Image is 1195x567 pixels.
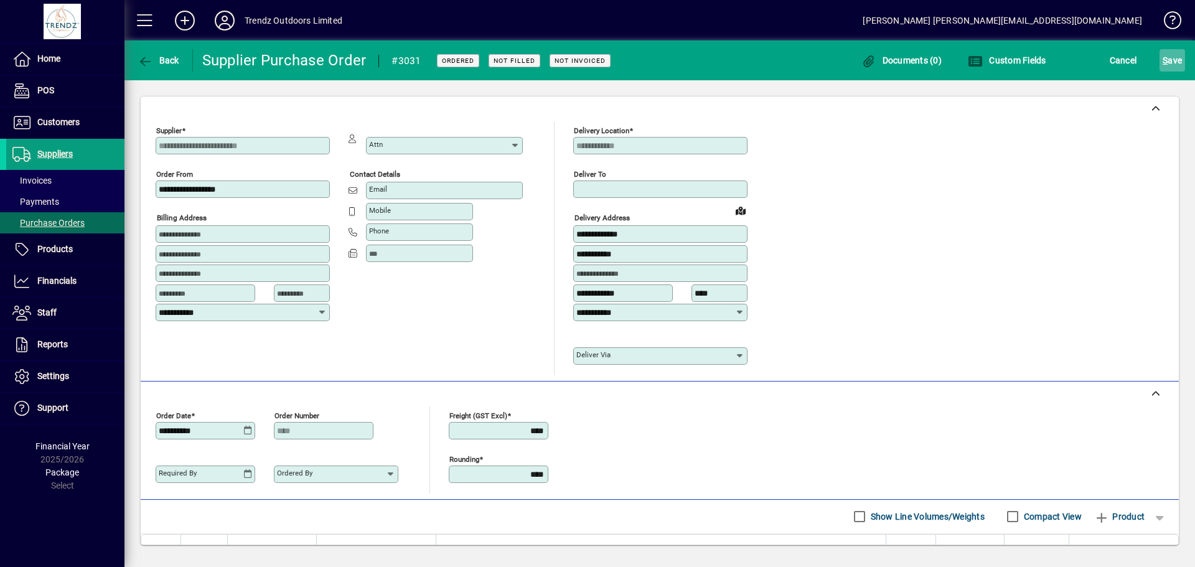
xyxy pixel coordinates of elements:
button: Profile [205,9,245,32]
button: Product [1088,505,1151,528]
span: S [1163,55,1168,65]
mat-label: Deliver To [574,170,606,179]
span: POS [37,85,54,95]
button: Documents (0) [858,49,945,72]
span: Cancel [1110,50,1137,70]
mat-label: Rounding [449,454,479,463]
span: Reports [37,339,68,349]
span: Products [37,244,73,254]
label: Compact View [1021,510,1082,523]
mat-label: Delivery Location [574,126,629,135]
a: Staff [6,298,124,329]
button: Back [134,49,182,72]
span: Item [235,543,250,556]
mat-label: Required by [159,469,197,477]
a: POS [6,75,124,106]
a: Reports [6,329,124,360]
a: Home [6,44,124,75]
span: Unit Cost $ [959,543,996,556]
a: Settings [6,361,124,392]
span: ave [1163,50,1182,70]
mat-label: Email [369,185,387,194]
span: Financials [37,276,77,286]
div: [PERSON_NAME] [PERSON_NAME][EMAIL_ADDRESS][DOMAIN_NAME] [863,11,1142,30]
button: Add [165,9,205,32]
button: Custom Fields [965,49,1049,72]
a: Payments [6,191,124,212]
span: Staff [37,307,57,317]
label: Show Line Volumes/Weights [868,510,985,523]
a: Products [6,234,124,265]
div: #3031 [391,51,421,71]
div: Trendz Outdoors Limited [245,11,342,30]
span: Discount % [1024,543,1061,556]
div: Supplier Purchase Order [202,50,367,70]
span: Not Filled [494,57,535,65]
span: Back [138,55,179,65]
span: Suppliers [37,149,73,159]
span: Supplier Code [324,543,371,556]
span: Custom Fields [968,55,1046,65]
span: Invoices [12,176,52,185]
span: Support [37,403,68,413]
a: Invoices [6,170,124,191]
span: Not Invoiced [555,57,606,65]
button: Save [1160,49,1185,72]
span: Home [37,54,60,63]
span: Product [1094,507,1145,527]
mat-label: Ordered by [277,469,312,477]
span: Package [45,467,79,477]
span: Settings [37,371,69,381]
button: Cancel [1107,49,1140,72]
span: Purchase Orders [12,218,85,228]
mat-label: Freight (GST excl) [449,411,507,419]
mat-label: Deliver via [576,350,611,359]
mat-label: Mobile [369,206,391,215]
mat-label: Attn [369,140,383,149]
a: Financials [6,266,124,297]
span: Documents (0) [861,55,942,65]
a: View on map [731,200,751,220]
a: Knowledge Base [1155,2,1179,43]
span: Extend $ [1133,543,1163,556]
a: Support [6,393,124,424]
span: Financial Year [35,441,90,451]
span: Customers [37,117,80,127]
span: Description [444,543,482,556]
span: Payments [12,197,59,207]
mat-label: Phone [369,227,389,235]
app-page-header-button: Back [124,49,193,72]
mat-label: Supplier [156,126,182,135]
span: Ordered [442,57,474,65]
a: Purchase Orders [6,212,124,233]
a: Customers [6,107,124,138]
mat-label: Order from [156,170,193,179]
mat-label: Order number [274,411,319,419]
span: Order Qty [897,543,928,556]
mat-label: Order date [156,411,191,419]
